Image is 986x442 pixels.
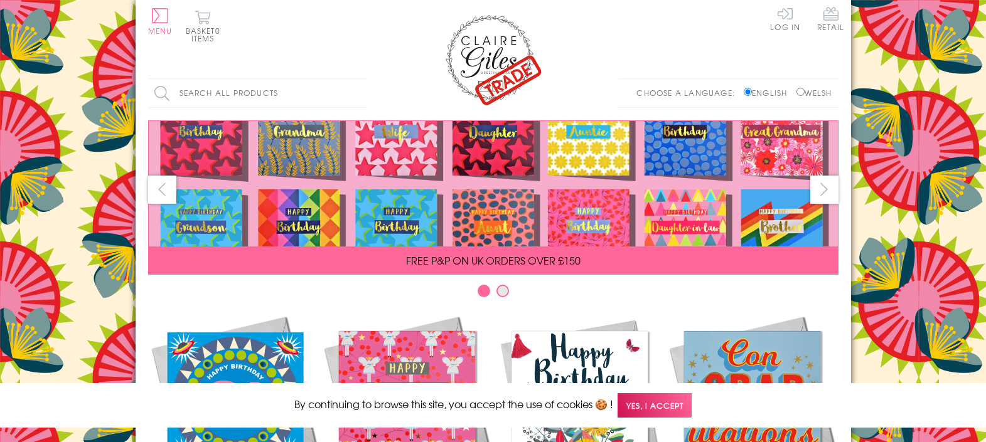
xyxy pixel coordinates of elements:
[770,6,800,31] a: Log In
[744,87,793,98] label: English
[406,253,581,268] span: FREE P&P ON UK ORDERS OVER £150
[817,6,844,31] span: Retail
[496,285,509,297] button: Carousel Page 2
[148,284,839,303] div: Carousel Pagination
[744,88,752,96] input: English
[796,87,832,98] label: Welsh
[636,87,741,98] p: Choose a language:
[443,13,544,106] img: Claire Giles Trade
[186,10,220,42] button: Basket0 items
[355,79,368,107] input: Search
[191,25,220,44] span: 0 items
[796,88,805,96] input: Welsh
[148,79,368,107] input: Search all products
[148,8,173,34] button: Menu
[478,285,490,297] button: Carousel Page 1 (Current Slide)
[148,176,176,204] button: prev
[810,176,839,204] button: next
[148,25,173,36] span: Menu
[817,6,844,33] a: Retail
[618,393,692,418] span: Yes, I accept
